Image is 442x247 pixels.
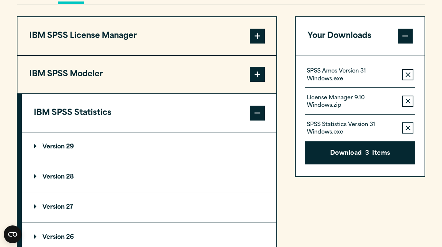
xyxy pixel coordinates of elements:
p: License Manager 9.10 Windows.zip [307,94,396,109]
summary: Version 28 [22,162,276,192]
p: SPSS Statistics Version 31 Windows.exe [307,121,396,136]
p: Version 29 [34,144,74,150]
summary: Version 27 [22,192,276,222]
p: Version 26 [34,234,74,240]
button: IBM SPSS Statistics [22,94,276,132]
button: Your Downloads [296,17,425,55]
div: Your Downloads [296,55,425,176]
p: Version 27 [34,204,73,210]
p: Version 28 [34,174,74,180]
summary: Version 29 [22,132,276,162]
button: IBM SPSS License Manager [17,17,276,55]
button: Open CMP widget [4,225,22,243]
span: 3 [365,149,369,158]
button: Download3Items [305,141,415,164]
p: SPSS Amos Version 31 Windows.exe [307,68,396,83]
button: IBM SPSS Modeler [17,56,276,94]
